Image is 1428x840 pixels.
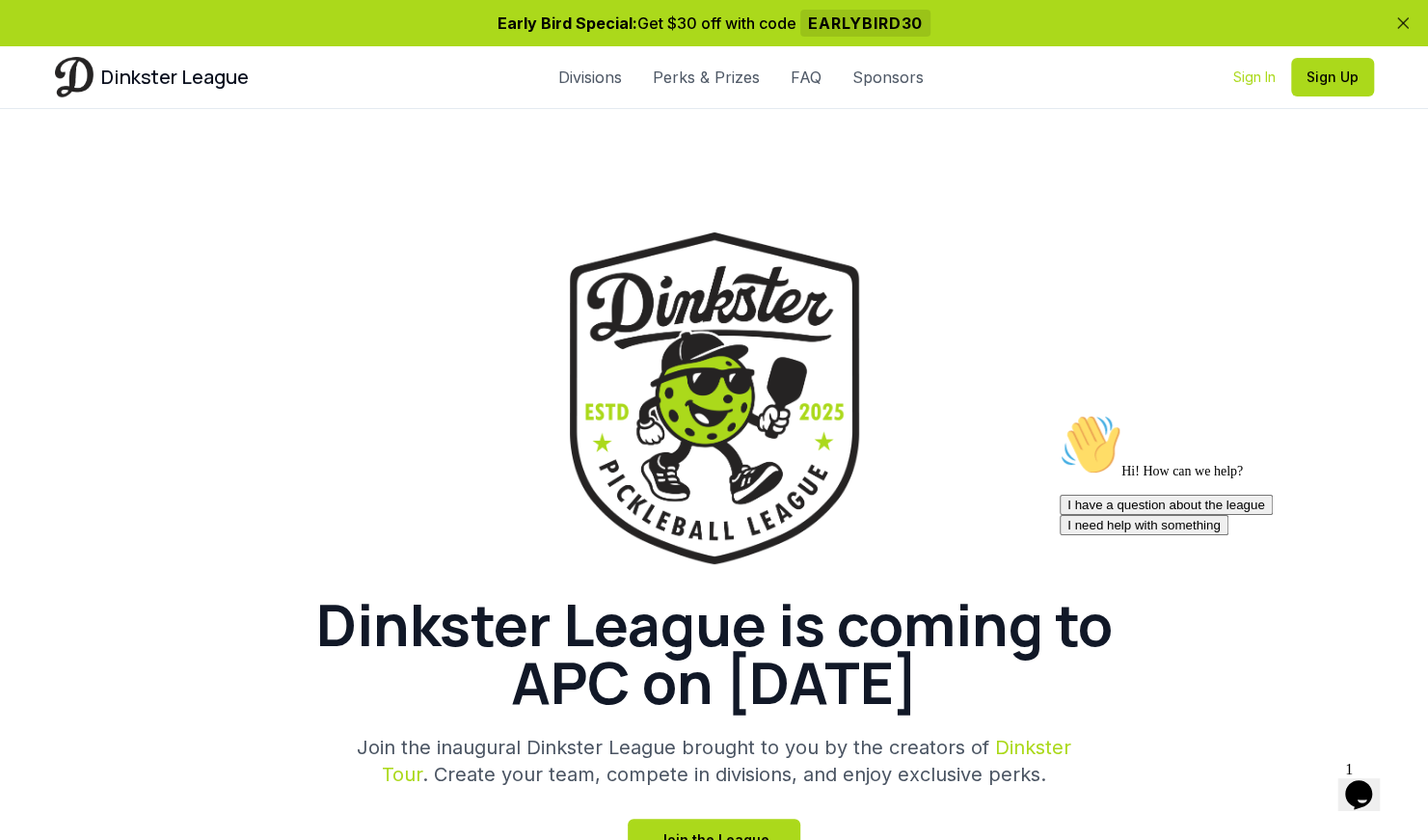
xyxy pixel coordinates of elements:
[570,232,859,564] img: Dinkster League
[852,66,924,89] a: Sponsors
[558,66,622,89] a: Divisions
[8,89,221,109] button: I have a question about the league
[1052,406,1399,744] iframe: chat widget
[101,64,249,91] span: Dinkster League
[1233,68,1276,87] a: Sign In
[8,8,355,129] div: 👋Hi! How can we help?I have a question about the leagueI need help with something
[55,12,1374,35] p: Get $30 off with code
[800,10,930,37] span: EARLYBIRD30
[8,109,176,129] button: I need help with something
[344,734,1085,788] p: Join the inaugural Dinkster League brought to you by the creators of . Create your team, compete ...
[791,66,822,89] a: FAQ
[1291,58,1374,96] button: Sign Up
[8,58,191,72] span: Hi! How can we help?
[252,595,1177,711] h1: Dinkster League is coming to APC on [DATE]
[1393,14,1413,33] button: Dismiss banner
[653,66,760,89] a: Perks & Prizes
[8,8,69,69] img: :wave:
[55,57,249,96] a: Dinkster League
[55,57,94,96] img: Dinkster
[1337,753,1399,811] iframe: chat widget
[498,14,637,33] span: Early Bird Special:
